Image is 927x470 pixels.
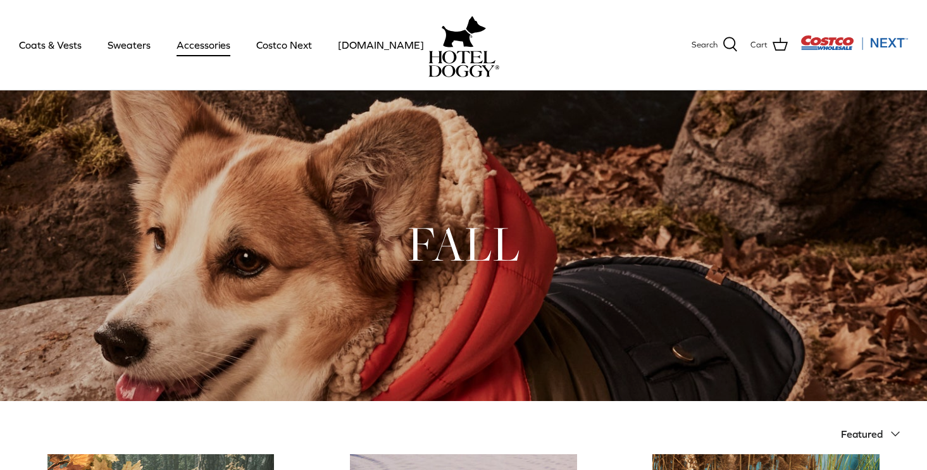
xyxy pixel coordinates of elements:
[841,428,883,440] span: Featured
[750,38,768,51] span: Cart
[19,213,908,275] h1: FALL
[8,23,93,66] a: Coats & Vests
[692,38,718,51] span: Search
[750,37,788,53] a: Cart
[165,23,242,66] a: Accessories
[245,23,323,66] a: Costco Next
[800,35,908,51] img: Costco Next
[428,51,499,77] img: hoteldoggycom
[442,13,486,51] img: hoteldoggy.com
[800,43,908,53] a: Visit Costco Next
[692,37,738,53] a: Search
[841,420,908,448] button: Featured
[96,23,162,66] a: Sweaters
[428,13,499,77] a: hoteldoggy.com hoteldoggycom
[327,23,435,66] a: [DOMAIN_NAME]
